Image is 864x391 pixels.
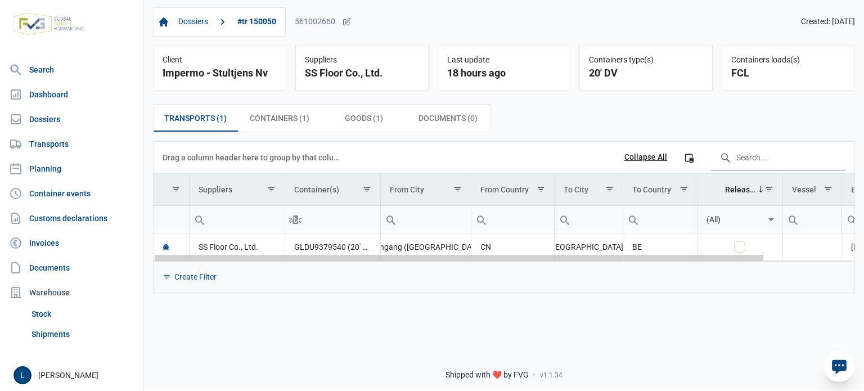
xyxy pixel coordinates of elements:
[4,59,139,81] a: Search
[471,233,554,261] td: CN
[172,185,180,194] span: Show filter options for column ''
[623,205,697,233] td: Filter cell
[555,174,623,206] td: Column To City
[710,144,845,171] input: Search in the data grid
[697,174,783,206] td: Column Released
[285,206,305,233] div: Search box
[764,206,778,233] div: Select
[4,158,139,180] a: Planning
[697,206,764,233] input: Filter cell
[163,65,277,81] div: Impermo - Stultjens Nv
[13,366,31,384] div: L
[190,206,210,233] div: Search box
[555,205,623,233] td: Filter cell
[285,206,380,233] input: Filter cell
[154,206,189,233] input: Filter cell
[294,185,339,194] div: Container(s)
[4,232,139,254] a: Invoices
[555,206,575,233] div: Search box
[174,272,217,282] div: Create Filter
[4,108,139,131] a: Dossiers
[471,206,554,233] input: Filter cell
[305,55,419,65] div: Suppliers
[471,174,554,206] td: Column From Country
[624,152,667,163] div: Collapse All
[471,205,554,233] td: Filter cell
[189,233,285,261] td: SS Floor Co., Ltd.
[4,83,139,106] a: Dashboard
[4,207,139,230] a: Customs declarations
[480,185,529,194] div: From Country
[189,205,285,233] td: Filter cell
[540,371,562,380] span: v1.1.34
[623,206,697,233] input: Filter cell
[623,233,697,261] td: BE
[381,206,401,233] div: Search box
[305,65,419,81] div: SS Floor Co., Ltd.
[381,206,471,233] input: Filter cell
[782,205,841,233] td: Filter cell
[605,185,614,194] span: Show filter options for column 'To City'
[555,206,623,233] input: Filter cell
[390,185,424,194] div: From City
[363,185,371,194] span: Show filter options for column 'Container(s)'
[154,205,189,233] td: Filter cell
[285,174,380,206] td: Column Container(s)
[190,206,285,233] input: Filter cell
[589,65,703,81] div: 20' DV
[9,8,89,39] img: FVG - Global freight forwarding
[564,185,588,194] div: To City
[632,185,671,194] div: To Country
[679,185,688,194] span: Show filter options for column 'To Country'
[164,111,227,125] span: Transports (1)
[537,185,545,194] span: Show filter options for column 'From Country'
[163,55,277,65] div: Client
[471,206,492,233] div: Search box
[154,142,854,292] div: Data grid with 1 rows and 11 columns
[418,111,478,125] span: Documents (0)
[380,174,471,206] td: Column From City
[4,133,139,155] a: Transports
[725,185,757,194] div: Released
[189,174,285,206] td: Column Suppliers
[533,370,535,380] span: -
[27,304,139,324] a: Stock
[782,174,841,206] td: Column Vessel
[679,147,699,168] div: Column Chooser
[154,174,189,206] td: Column
[380,205,471,233] td: Filter cell
[447,65,561,81] div: 18 hours ago
[697,205,783,233] td: Filter cell
[589,55,703,65] div: Containers type(s)
[623,206,643,233] div: Search box
[345,111,383,125] span: Goods (1)
[445,370,529,380] span: Shipped with ❤️ by FVG
[390,241,462,253] div: Xingang ([GEOGRAPHIC_DATA])
[163,149,343,167] div: Drag a column header here to group by that column
[233,12,281,32] a: #tr 150050
[623,174,697,206] td: Column To Country
[564,241,614,253] div: [GEOGRAPHIC_DATA]
[453,185,462,194] span: Show filter options for column 'From City'
[731,55,845,65] div: Containers loads(s)
[174,12,213,32] a: Dossiers
[295,17,351,27] div: 561002660
[13,366,137,384] div: [PERSON_NAME]
[792,185,816,194] div: Vessel
[4,182,139,205] a: Container events
[447,55,561,65] div: Last update
[801,17,855,27] span: Created: [DATE]
[4,257,139,279] a: Documents
[199,185,232,194] div: Suppliers
[250,111,309,125] span: Containers (1)
[731,65,845,81] div: FCL
[163,142,845,173] div: Data grid toolbar
[765,185,773,194] span: Show filter options for column 'Released'
[4,281,139,304] div: Warehouse
[842,206,862,233] div: Search box
[285,233,380,261] td: GLDU9379540 (20' DV)
[285,205,380,233] td: Filter cell
[783,206,841,233] input: Filter cell
[824,185,832,194] span: Show filter options for column 'Vessel'
[783,206,803,233] div: Search box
